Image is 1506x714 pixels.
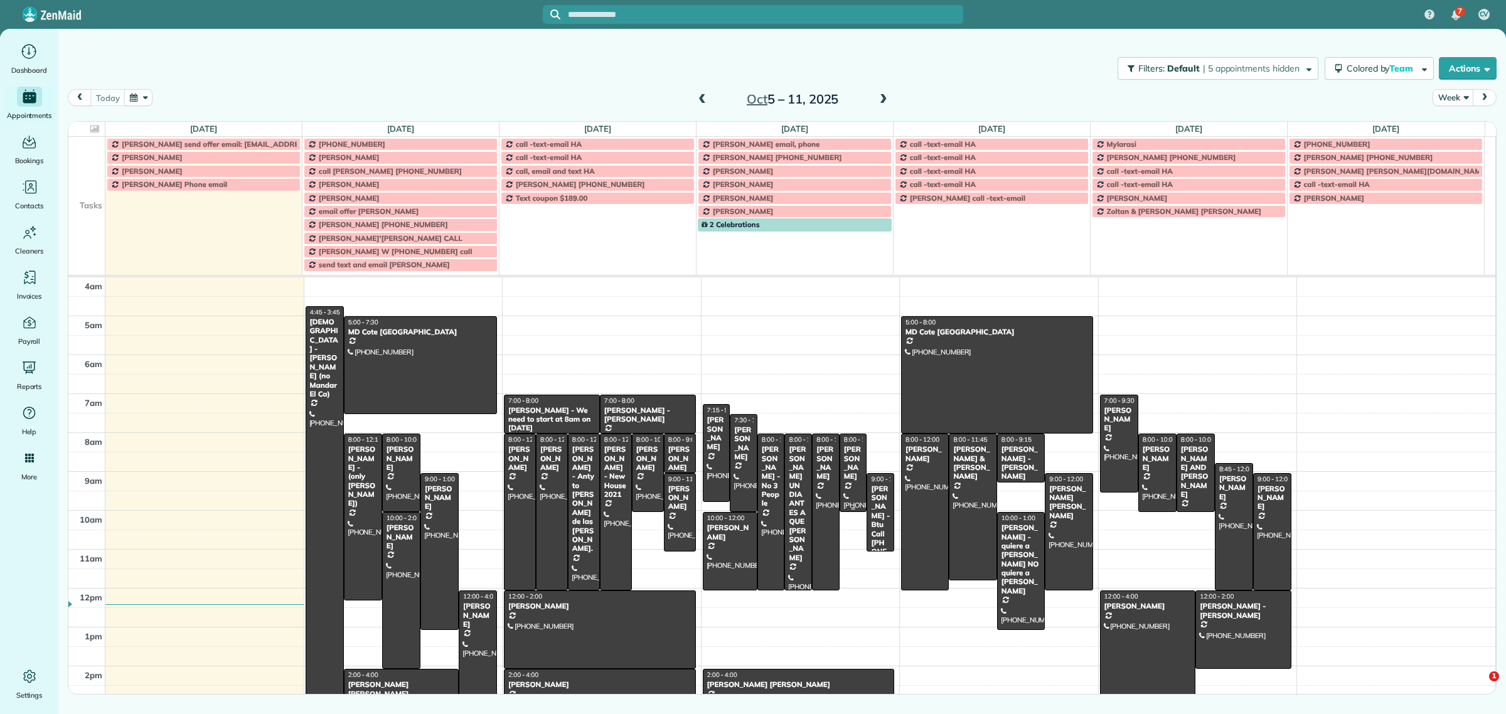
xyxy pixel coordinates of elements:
[1107,193,1168,203] span: [PERSON_NAME]
[1104,397,1135,405] span: 7:00 - 9:30
[1107,179,1173,189] span: call -text-email HA
[1167,63,1200,74] span: Default
[978,124,1005,134] a: [DATE]
[1049,475,1083,483] span: 9:00 - 12:00
[424,484,455,511] div: [PERSON_NAME]
[516,179,645,189] span: [PERSON_NAME] [PHONE_NUMBER]
[348,445,378,508] div: [PERSON_NAME] - (only [PERSON_NAME])
[508,602,692,610] div: [PERSON_NAME]
[5,403,53,438] a: Help
[516,166,595,176] span: call, email and text HA
[1138,63,1165,74] span: Filters:
[1489,671,1499,681] span: 1
[1199,602,1288,620] div: [PERSON_NAME] - [PERSON_NAME]
[319,206,419,216] span: email offer [PERSON_NAME]
[319,233,462,243] span: [PERSON_NAME]'[PERSON_NAME] CALL
[1104,592,1138,600] span: 12:00 - 4:00
[1143,435,1177,444] span: 8:00 - 10:00
[1203,63,1300,74] span: | 5 appointments hidden
[85,437,102,447] span: 8am
[319,220,448,229] span: [PERSON_NAME] [PHONE_NUMBER]
[5,41,53,77] a: Dashboard
[747,91,767,107] span: Oct
[572,435,606,444] span: 8:00 - 12:00
[5,132,53,167] a: Bookings
[1180,445,1211,499] div: [PERSON_NAME] AND [PERSON_NAME]
[1001,435,1032,444] span: 8:00 - 9:15
[910,139,976,149] span: call -text-email HA
[85,398,102,408] span: 7am
[781,124,808,134] a: [DATE]
[707,680,891,689] div: [PERSON_NAME] [PERSON_NAME]
[90,89,125,106] button: today
[1433,89,1473,106] button: Week
[387,435,420,444] span: 8:00 - 10:00
[668,435,698,444] span: 8:00 - 9:00
[1303,139,1370,149] span: [PHONE_NUMBER]
[516,152,582,162] span: call -text-email HA
[17,380,42,393] span: Reports
[1303,152,1433,162] span: [PERSON_NAME] [PHONE_NUMBER]
[1001,523,1041,595] div: [PERSON_NAME] - quiere a [PERSON_NAME] NO quiere a [PERSON_NAME]
[788,445,808,562] div: [PERSON_NAME] UN DIA ANTES A QUE [PERSON_NAME]
[543,9,560,19] button: Focus search
[604,435,638,444] span: 8:00 - 12:00
[870,484,890,602] div: [PERSON_NAME] - Btu Call [PHONE_NUMBER] For Ca
[319,179,380,189] span: [PERSON_NAME]
[22,425,37,438] span: Help
[1111,57,1318,80] a: Filters: Default | 5 appointments hidden
[636,445,660,472] div: [PERSON_NAME]
[1347,63,1418,74] span: Colored by
[1107,206,1262,216] span: Zoltan & [PERSON_NAME] [PERSON_NAME]
[7,109,52,122] span: Appointments
[871,475,905,483] span: 9:00 - 11:00
[734,416,768,424] span: 7:30 - 10:00
[85,320,102,330] span: 5am
[348,680,455,698] div: [PERSON_NAME] [PERSON_NAME]
[1104,602,1192,610] div: [PERSON_NAME]
[508,435,542,444] span: 8:00 - 12:00
[1439,57,1497,80] button: Actions
[1118,57,1318,80] button: Filters: Default | 5 appointments hidden
[16,689,43,701] span: Settings
[85,631,102,641] span: 1pm
[713,139,820,149] span: [PERSON_NAME] email, phone
[5,267,53,302] a: Invoices
[11,64,47,77] span: Dashboard
[122,179,227,189] span: [PERSON_NAME] Phone email
[5,177,53,212] a: Contacts
[85,359,102,369] span: 6am
[910,193,1025,203] span: [PERSON_NAME] call -text-email
[1473,89,1497,106] button: next
[309,317,340,398] div: [DEMOGRAPHIC_DATA] - [PERSON_NAME] (no Mandar El Ca)
[905,318,936,326] span: 5:00 - 8:00
[789,435,823,444] span: 8:00 - 12:00
[508,445,532,472] div: [PERSON_NAME]
[953,435,987,444] span: 8:00 - 11:45
[1001,445,1041,481] div: [PERSON_NAME] - [PERSON_NAME]
[702,220,760,229] span: 2 Celebrations
[816,435,850,444] span: 8:00 - 12:00
[310,308,340,316] span: 4:45 - 3:45
[714,92,871,106] h2: 5 – 11, 2025
[707,415,727,452] div: [PERSON_NAME]
[348,435,382,444] span: 8:00 - 12:15
[1107,139,1136,149] span: Mylarasi
[508,406,596,433] div: [PERSON_NAME] - We need to start at 8am on [DATE]
[1175,124,1202,134] a: [DATE]
[348,671,378,679] span: 2:00 - 4:00
[707,671,737,679] span: 2:00 - 4:00
[319,152,380,162] span: [PERSON_NAME]
[844,435,878,444] span: 8:00 - 10:00
[85,281,102,291] span: 4am
[516,139,582,149] span: call -text-email HA
[85,476,102,486] span: 9am
[1107,152,1236,162] span: [PERSON_NAME] [PHONE_NUMBER]
[668,445,692,517] div: [PERSON_NAME] - Arrive Closest To 8am
[319,193,380,203] span: [PERSON_NAME]
[348,328,494,336] div: MD Cote [GEOGRAPHIC_DATA]
[80,553,102,563] span: 11am
[15,154,44,167] span: Bookings
[910,152,976,162] span: call -text-email HA
[387,124,414,134] a: [DATE]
